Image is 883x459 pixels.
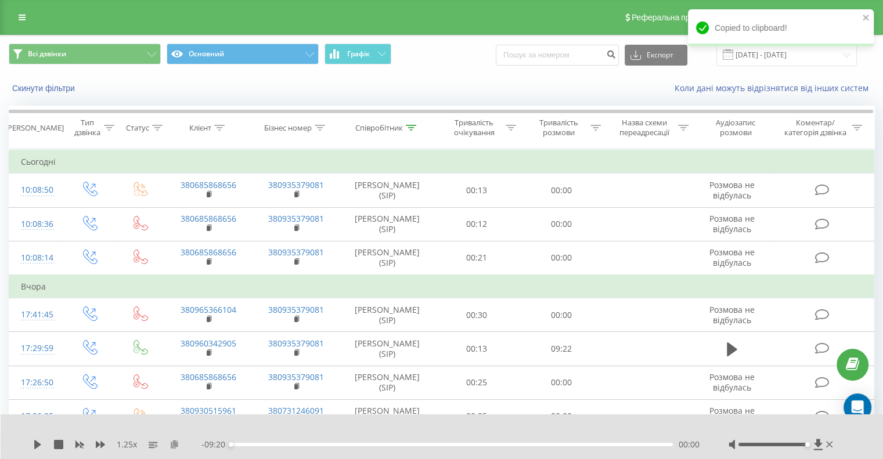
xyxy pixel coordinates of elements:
div: Співробітник [355,123,403,133]
td: 00:05 [435,399,519,433]
a: 380685868656 [181,371,236,382]
div: Accessibility label [805,442,809,447]
input: Пошук за номером [496,45,619,66]
td: 00:30 [435,298,519,332]
div: Коментар/категорія дзвінка [781,118,849,138]
td: 00:13 [435,332,519,366]
td: 00:00 [519,366,603,399]
div: 17:41:45 [21,303,52,326]
div: 10:08:14 [21,247,52,269]
a: 380935379081 [268,304,324,315]
a: 380685868656 [181,213,236,224]
td: 00:00 [519,399,603,433]
div: Клієнт [189,123,211,133]
a: 380731246091 [268,405,324,416]
button: close [862,13,870,24]
div: 17:29:59 [21,337,52,360]
span: 1.25 x [117,439,137,450]
div: Аудіозапис розмови [702,118,770,138]
button: Всі дзвінки [9,44,161,64]
td: [PERSON_NAME] (SIP) [340,332,435,366]
td: [PERSON_NAME] (SIP) [340,399,435,433]
button: Скинути фільтри [9,83,81,93]
button: Основний [167,44,319,64]
td: 00:00 [519,174,603,207]
div: 17:26:50 [21,371,52,394]
div: Бізнес номер [264,123,312,133]
span: Розмова не відбулась [709,304,755,326]
span: Реферальна програма [632,13,717,22]
a: 380930515961 [181,405,236,416]
div: Назва схеми переадресації [614,118,675,138]
td: Вчора [9,275,874,298]
div: 10:08:50 [21,179,52,201]
span: - 09:20 [201,439,231,450]
div: [PERSON_NAME] [5,123,64,133]
div: Статус [126,123,149,133]
span: Всі дзвінки [28,49,66,59]
div: Тривалість розмови [529,118,588,138]
a: 380960342905 [181,338,236,349]
a: 380965366104 [181,304,236,315]
td: 00:00 [519,207,603,241]
span: Розмова не відбулась [709,179,755,201]
button: Графік [325,44,391,64]
td: [PERSON_NAME] (SIP) [340,366,435,399]
a: 380935379081 [268,247,324,258]
div: Open Intercom Messenger [844,393,871,421]
span: Графік [347,50,370,58]
td: 00:21 [435,241,519,275]
div: Copied to clipboard! [688,9,874,46]
div: Accessibility label [229,442,233,447]
span: Розмова не відбулась [709,247,755,268]
a: 380685868656 [181,179,236,190]
button: Експорт [625,45,687,66]
a: 380935379081 [268,179,324,190]
td: [PERSON_NAME] (SIP) [340,174,435,207]
td: 00:12 [435,207,519,241]
a: 380935379081 [268,338,324,349]
td: Сьогодні [9,150,874,174]
span: Розмова не відбулась [709,371,755,393]
div: 17:26:25 [21,405,52,428]
div: 10:08:36 [21,213,52,236]
a: 380935379081 [268,371,324,382]
td: [PERSON_NAME] (SIP) [340,298,435,332]
td: 00:13 [435,174,519,207]
td: [PERSON_NAME] (SIP) [340,207,435,241]
td: 09:22 [519,332,603,366]
a: 380685868656 [181,247,236,258]
span: Розмова не відбулась [709,213,755,234]
td: [PERSON_NAME] (SIP) [340,241,435,275]
td: 00:25 [435,366,519,399]
div: Тип дзвінка [73,118,100,138]
span: 00:00 [679,439,700,450]
td: 00:00 [519,298,603,332]
a: 380935379081 [268,213,324,224]
td: 00:00 [519,241,603,275]
span: Розмова не відбулась [709,405,755,427]
a: Коли дані можуть відрізнятися вiд інших систем [675,82,874,93]
div: Тривалість очікування [445,118,503,138]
